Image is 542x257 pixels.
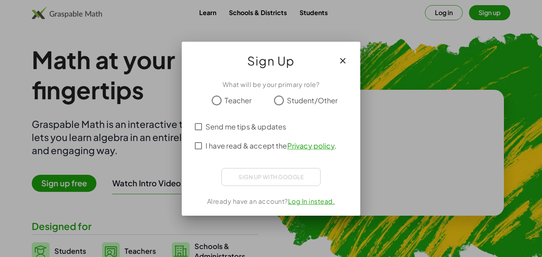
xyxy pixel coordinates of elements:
span: Teacher [225,95,252,106]
a: Privacy policy [287,141,334,150]
span: Sign Up [247,51,295,70]
span: Student/Other [287,95,338,106]
div: Already have an account? [191,197,351,206]
span: I have read & accept the . [206,140,336,151]
div: What will be your primary role? [191,80,351,89]
span: Send me tips & updates [206,121,286,132]
a: Log In instead. [288,197,335,205]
